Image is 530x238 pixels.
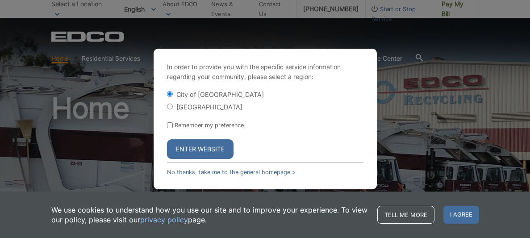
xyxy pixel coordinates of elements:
[176,103,242,111] label: [GEOGRAPHIC_DATA]
[140,215,188,225] a: privacy policy
[175,122,244,129] label: Remember my preference
[176,91,264,98] label: City of [GEOGRAPHIC_DATA]
[167,139,234,159] button: Enter Website
[167,62,363,82] p: In order to provide you with the specific service information regarding your community, please se...
[51,205,368,225] p: We use cookies to understand how you use our site and to improve your experience. To view our pol...
[377,206,434,224] a: Tell me more
[167,169,296,175] a: No thanks, take me to the general homepage >
[443,206,479,224] span: I agree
